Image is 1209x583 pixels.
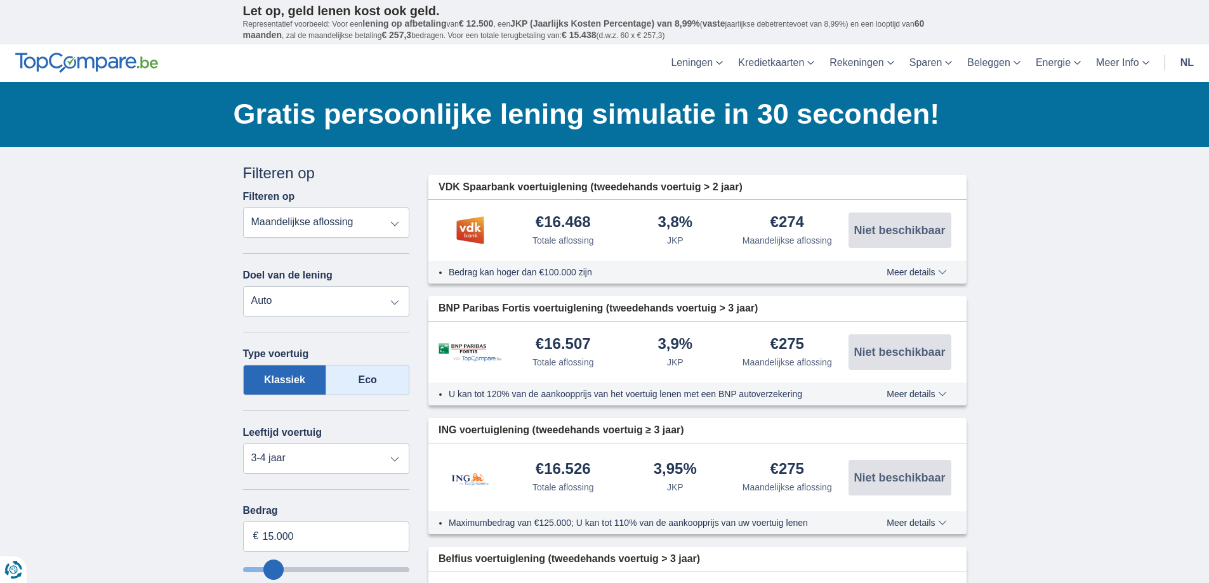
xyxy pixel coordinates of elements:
img: product.pl.alt ING [439,456,502,499]
button: Meer details [877,518,956,528]
label: Type voertuig [243,348,309,360]
span: Niet beschikbaar [854,346,945,358]
div: Totale aflossing [532,356,594,369]
span: BNP Paribas Fortis voertuiglening (tweedehands voertuig > 3 jaar) [439,301,758,316]
div: €16.526 [536,461,591,478]
li: U kan tot 120% van de aankoopprijs van het voertuig lenen met een BNP autoverzekering [449,388,840,400]
div: 3,9% [657,336,692,353]
div: 3,8% [657,214,692,232]
div: €274 [770,214,804,232]
span: € [253,529,259,544]
span: lening op afbetaling [362,18,446,29]
div: JKP [667,481,684,494]
span: JKP (Jaarlijks Kosten Percentage) van 8,99% [510,18,700,29]
button: Meer details [877,389,956,399]
span: € 15.438 [562,30,597,40]
img: TopCompare [15,53,158,73]
span: € 12.500 [459,18,494,29]
span: Meer details [887,390,946,398]
label: Filteren op [243,191,295,202]
a: Rekeningen [822,44,901,82]
span: vaste [703,18,725,29]
div: €16.507 [536,336,591,353]
div: Maandelijkse aflossing [743,481,832,494]
input: wantToBorrow [243,567,410,572]
li: Maximumbedrag van €125.000; U kan tot 110% van de aankoopprijs van uw voertuig lenen [449,516,840,529]
span: Niet beschikbaar [854,225,945,236]
div: €275 [770,461,804,478]
button: Niet beschikbaar [849,460,951,495]
div: Maandelijkse aflossing [743,356,832,369]
div: JKP [667,356,684,369]
span: 60 maanden [243,18,925,40]
label: Doel van de lening [243,270,333,281]
span: Meer details [887,518,946,527]
span: ING voertuiglening (tweedehands voertuig ≥ 3 jaar) [439,423,684,438]
li: Bedrag kan hoger dan €100.000 zijn [449,266,840,278]
span: Niet beschikbaar [854,472,945,483]
label: Eco [326,365,409,395]
button: Niet beschikbaar [849,334,951,370]
div: Maandelijkse aflossing [743,234,832,247]
div: 3,95% [654,461,697,478]
div: €16.468 [536,214,591,232]
a: nl [1173,44,1201,82]
img: product.pl.alt BNP Paribas Fortis [439,343,502,362]
label: Leeftijd voertuig [243,427,322,438]
h1: Gratis persoonlijke lening simulatie in 30 seconden! [234,95,967,134]
img: product.pl.alt VDK bank [439,214,502,246]
span: Meer details [887,268,946,277]
p: Let op, geld lenen kost ook geld. [243,3,967,18]
div: Totale aflossing [532,481,594,494]
a: Meer Info [1088,44,1157,82]
button: Niet beschikbaar [849,213,951,248]
div: €275 [770,336,804,353]
a: Kredietkaarten [730,44,822,82]
span: VDK Spaarbank voertuiglening (tweedehands voertuig > 2 jaar) [439,180,743,195]
a: Sparen [902,44,960,82]
div: JKP [667,234,684,247]
label: Bedrag [243,505,410,516]
p: Representatief voorbeeld: Voor een van , een ( jaarlijkse debetrentevoet van 8,99%) en een loopti... [243,18,967,41]
a: Leningen [663,44,730,82]
span: € 257,3 [381,30,411,40]
span: Belfius voertuiglening (tweedehands voertuig > 3 jaar) [439,552,700,567]
a: Beleggen [960,44,1028,82]
label: Klassiek [243,365,327,395]
div: Totale aflossing [532,234,594,247]
button: Meer details [877,267,956,277]
a: Energie [1028,44,1088,82]
div: Filteren op [243,162,410,184]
